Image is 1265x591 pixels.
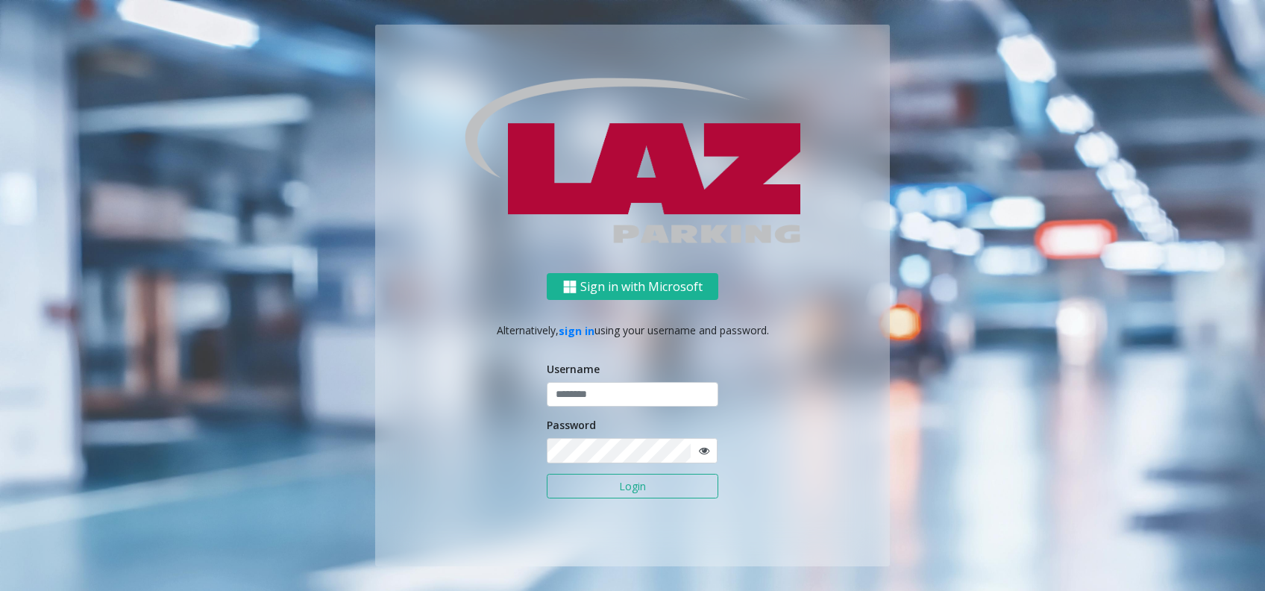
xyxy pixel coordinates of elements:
[390,323,875,339] p: Alternatively, using your username and password.
[547,474,718,499] button: Login
[559,324,594,338] a: sign in
[547,417,596,433] label: Password
[547,361,600,377] label: Username
[547,273,718,301] button: Sign in with Microsoft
